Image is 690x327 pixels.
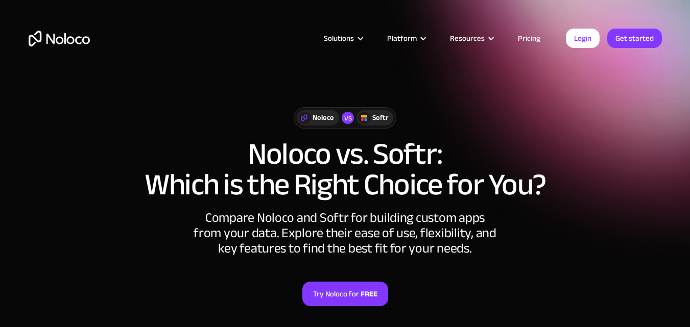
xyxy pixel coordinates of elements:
[342,112,354,124] div: vs
[313,112,334,123] div: Noloco
[361,287,377,300] strong: FREE
[372,112,388,123] div: Softr
[311,32,374,45] div: Solutions
[437,32,505,45] div: Resources
[29,139,662,200] h1: Noloco vs. Softr: Which is the Right Choice for You?
[29,31,90,46] a: home
[324,32,354,45] div: Solutions
[566,29,600,48] a: Login
[374,32,437,45] div: Platform
[607,29,662,48] a: Get started
[450,32,485,45] div: Resources
[387,32,417,45] div: Platform
[505,32,553,45] a: Pricing
[192,210,498,256] div: Compare Noloco and Softr for building custom apps from your data. Explore their ease of use, flex...
[302,282,388,306] a: Try Noloco forFREE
